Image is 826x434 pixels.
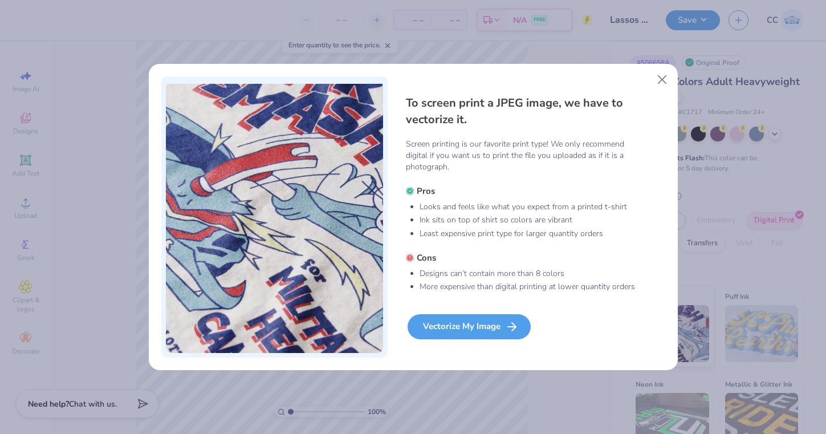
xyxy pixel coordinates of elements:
h5: Pros [406,185,636,197]
h4: To screen print a JPEG image, we have to vectorize it. [406,95,636,128]
li: Looks and feels like what you expect from a printed t-shirt [420,201,636,213]
h5: Cons [406,252,636,263]
li: Ink sits on top of shirt so colors are vibrant [420,214,636,226]
li: More expensive than digital printing at lower quantity orders [420,281,636,293]
div: Vectorize My Image [408,314,531,339]
p: Screen printing is our favorite print type! We only recommend digital if you want us to print the... [406,139,636,173]
button: Close [651,68,673,90]
li: Least expensive print type for larger quantity orders [420,228,636,240]
li: Designs can’t contain more than 8 colors [420,268,636,279]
